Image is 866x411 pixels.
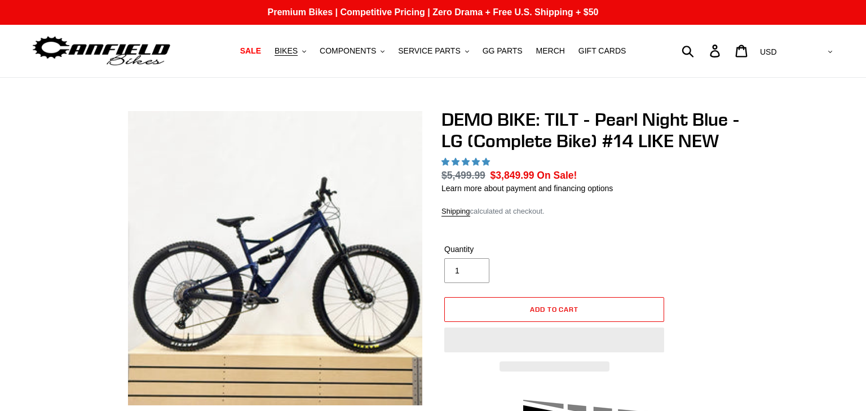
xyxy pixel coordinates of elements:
a: GIFT CARDS [573,43,632,59]
img: Canfield-Bikes-Tilt-LG-Demo [128,111,422,405]
s: $5,499.99 [441,170,485,181]
span: 5.00 stars [441,157,492,166]
span: GG PARTS [483,46,523,56]
button: SERVICE PARTS [392,43,474,59]
span: Add to cart [530,305,579,313]
span: BIKES [275,46,298,56]
span: MERCH [536,46,565,56]
span: SALE [240,46,261,56]
img: Canfield Bikes [31,33,172,69]
div: calculated at checkout. [441,206,740,217]
input: Search [688,38,717,63]
button: BIKES [269,43,312,59]
h1: DEMO BIKE: TILT - Pearl Night Blue - LG (Complete Bike) #14 LIKE NEW [441,109,740,152]
span: $3,849.99 [491,170,534,181]
span: COMPONENTS [320,46,376,56]
a: MERCH [531,43,571,59]
a: Learn more about payment and financing options [441,184,613,193]
a: Shipping [441,207,470,216]
label: Quantity [444,244,551,255]
span: On Sale! [537,168,577,183]
a: GG PARTS [477,43,528,59]
button: COMPONENTS [314,43,390,59]
button: Add to cart [444,297,664,322]
span: GIFT CARDS [578,46,626,56]
a: SALE [235,43,267,59]
span: SERVICE PARTS [398,46,460,56]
